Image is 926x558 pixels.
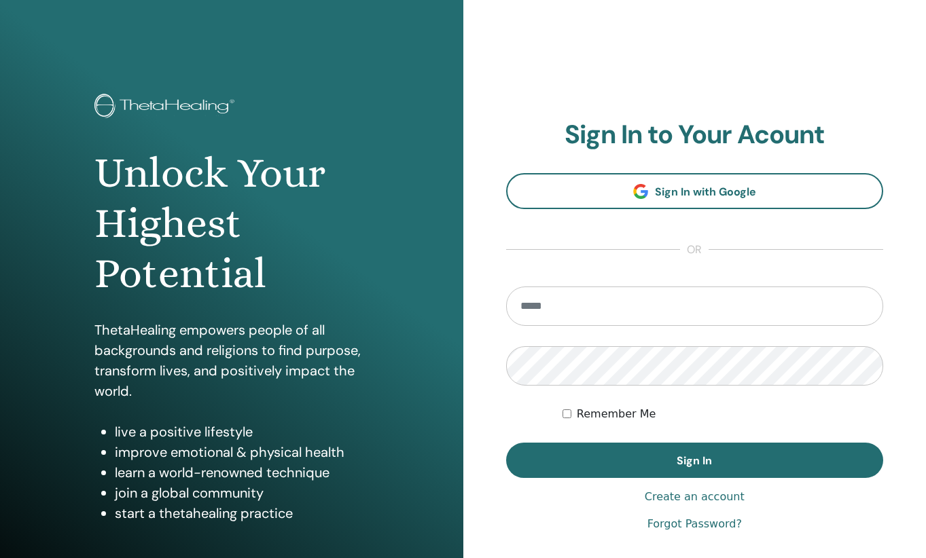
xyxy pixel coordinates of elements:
[655,185,756,199] span: Sign In with Google
[563,406,883,422] div: Keep me authenticated indefinitely or until I manually logout
[577,406,656,422] label: Remember Me
[115,483,369,503] li: join a global community
[645,489,745,505] a: Create an account
[506,119,884,151] h2: Sign In to Your Acount
[115,462,369,483] li: learn a world-renowned technique
[506,443,884,478] button: Sign In
[115,503,369,523] li: start a thetahealing practice
[94,148,369,299] h1: Unlock Your Highest Potential
[647,516,742,532] a: Forgot Password?
[680,242,709,258] span: or
[677,453,712,468] span: Sign In
[506,173,884,209] a: Sign In with Google
[115,442,369,462] li: improve emotional & physical health
[115,422,369,442] li: live a positive lifestyle
[94,320,369,401] p: ThetaHealing empowers people of all backgrounds and religions to find purpose, transform lives, a...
